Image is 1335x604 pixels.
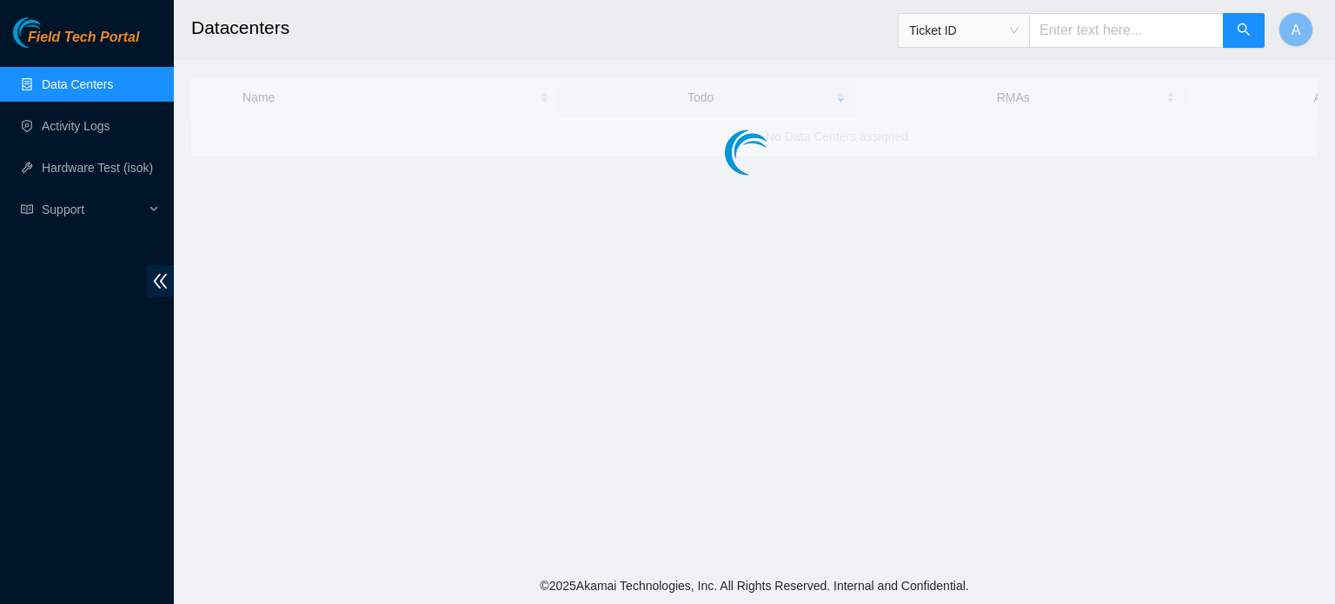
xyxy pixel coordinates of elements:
[174,567,1335,604] footer: © 2025 Akamai Technologies, Inc. All Rights Reserved. Internal and Confidential.
[42,192,144,227] span: Support
[1292,19,1301,41] span: A
[13,17,88,48] img: Akamai Technologies
[42,119,110,133] a: Activity Logs
[1279,12,1313,47] button: A
[21,203,33,216] span: read
[13,31,139,54] a: Akamai TechnologiesField Tech Portal
[1029,13,1224,48] input: Enter text here...
[42,161,153,175] a: Hardware Test (isok)
[909,17,1019,43] span: Ticket ID
[1237,23,1251,39] span: search
[28,30,139,46] span: Field Tech Portal
[147,265,174,297] span: double-left
[42,77,113,91] a: Data Centers
[1223,13,1265,48] button: search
